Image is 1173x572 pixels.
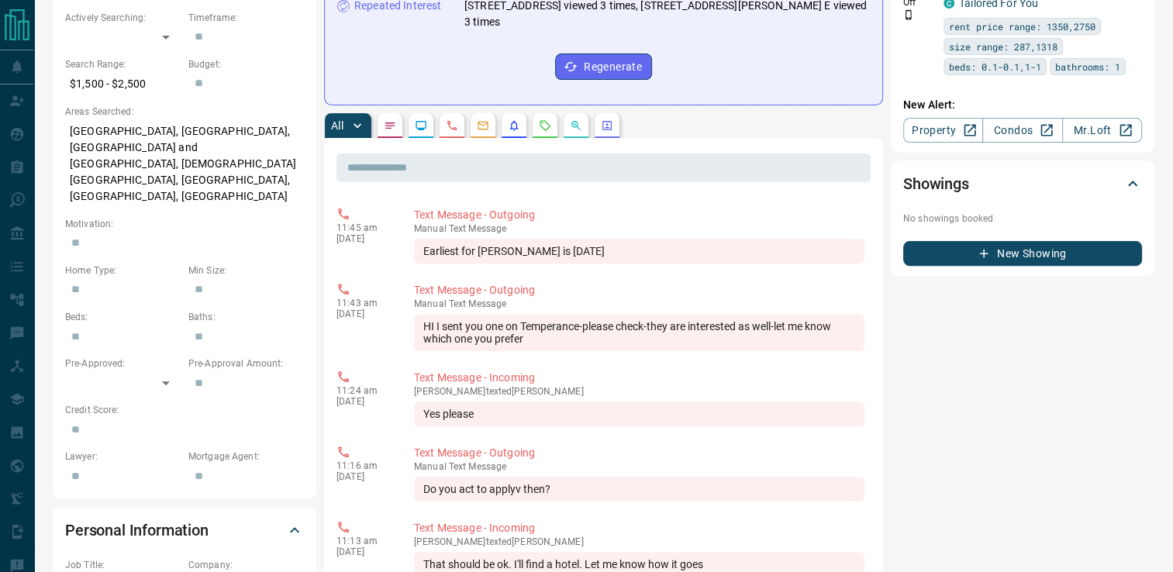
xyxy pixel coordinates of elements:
p: Actively Searching: [65,11,181,25]
p: [DATE] [336,546,391,557]
p: Text Message - Outgoing [414,282,864,298]
p: 11:16 am [336,460,391,471]
p: Text Message [414,298,864,309]
p: Pre-Approved: [65,357,181,370]
svg: Opportunities [570,119,582,132]
span: bathrooms: 1 [1055,59,1120,74]
p: Mortgage Agent: [188,450,304,463]
p: [GEOGRAPHIC_DATA], [GEOGRAPHIC_DATA], [GEOGRAPHIC_DATA] and [GEOGRAPHIC_DATA], [DEMOGRAPHIC_DATA]... [65,119,304,209]
span: beds: 0.1-0.1,1-1 [949,59,1041,74]
h2: Personal Information [65,518,209,543]
p: 11:13 am [336,536,391,546]
button: New Showing [903,241,1142,266]
h2: Showings [903,171,969,196]
svg: Emails [477,119,489,132]
p: [PERSON_NAME] texted [PERSON_NAME] [414,386,864,397]
a: Condos [982,118,1062,143]
p: Text Message - Incoming [414,520,864,536]
a: Mr.Loft [1062,118,1142,143]
svg: Notes [384,119,396,132]
svg: Listing Alerts [508,119,520,132]
svg: Requests [539,119,551,132]
span: size range: 287,1318 [949,39,1057,54]
svg: Push Notification Only [903,9,914,20]
a: Property [903,118,983,143]
div: Earliest for [PERSON_NAME] is [DATE] [414,239,864,264]
div: HI I sent you one on Temperance-please check-they are interested as well-let me know which one yo... [414,314,864,351]
span: manual [414,461,447,472]
span: rent price range: 1350,2750 [949,19,1095,34]
p: No showings booked [903,212,1142,226]
p: [DATE] [336,471,391,482]
p: All [331,120,343,131]
p: Text Message [414,461,864,472]
span: manual [414,298,447,309]
div: Yes please [414,401,864,426]
p: 11:45 am [336,222,391,233]
p: Baths: [188,310,304,324]
svg: Calls [446,119,458,132]
p: Pre-Approval Amount: [188,357,304,370]
div: Personal Information [65,512,304,549]
p: Text Message - Outgoing [414,445,864,461]
p: Text Message [414,223,864,234]
p: Budget: [188,57,304,71]
p: Home Type: [65,264,181,277]
p: Text Message - Outgoing [414,207,864,223]
p: Lawyer: [65,450,181,463]
span: manual [414,223,447,234]
p: Motivation: [65,217,304,231]
p: [PERSON_NAME] texted [PERSON_NAME] [414,536,864,547]
p: Min Size: [188,264,304,277]
p: Areas Searched: [65,105,304,119]
p: 11:24 am [336,385,391,396]
div: Do you act to applyv then? [414,477,864,501]
p: Job Title: [65,558,181,572]
svg: Agent Actions [601,119,613,132]
p: New Alert: [903,97,1142,113]
button: Regenerate [555,53,652,80]
div: Showings [903,165,1142,202]
p: Timeframe: [188,11,304,25]
p: [DATE] [336,396,391,407]
p: Text Message - Incoming [414,370,864,386]
p: [DATE] [336,233,391,244]
p: [DATE] [336,308,391,319]
p: $1,500 - $2,500 [65,71,181,97]
svg: Lead Browsing Activity [415,119,427,132]
p: Company: [188,558,304,572]
p: 11:43 am [336,298,391,308]
p: Beds: [65,310,181,324]
p: Credit Score: [65,403,304,417]
p: Search Range: [65,57,181,71]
